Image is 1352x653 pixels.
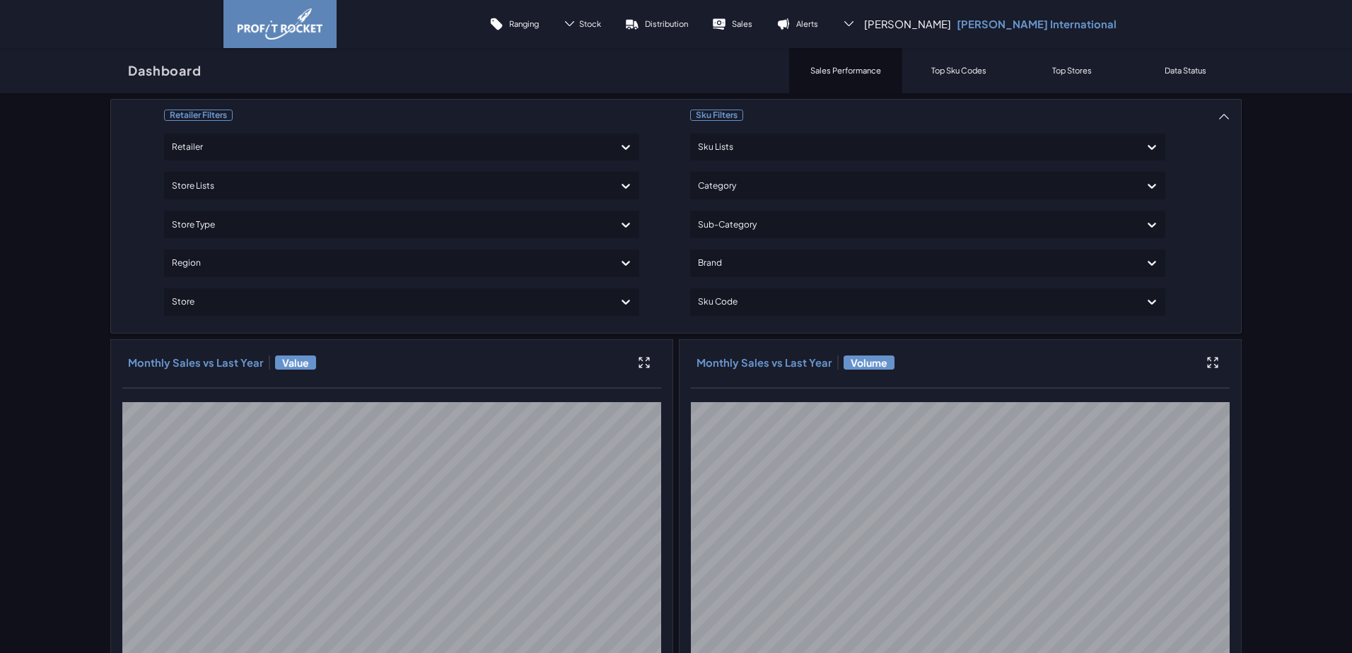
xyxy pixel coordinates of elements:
div: Store Lists [172,175,606,197]
span: [PERSON_NAME] [864,17,951,31]
a: Dashboard [110,48,219,93]
div: Sub-Category [698,213,1132,236]
h3: Monthly Sales vs Last Year [697,355,832,370]
a: Ranging [477,7,551,41]
div: Category [698,175,1132,197]
p: Sales [732,18,752,29]
div: Retailer [172,136,606,158]
h3: Monthly Sales vs Last Year [128,355,264,370]
p: Data Status [1165,65,1206,76]
span: Volume [844,355,894,370]
span: Retailer Filters [164,110,233,121]
div: Sku Code [698,290,1132,313]
p: Ranging [509,18,539,29]
p: [PERSON_NAME] International [957,17,1117,31]
p: Alerts [796,18,818,29]
span: Stock [579,18,601,29]
a: Alerts [764,7,830,41]
span: Value [275,355,316,370]
a: Distribution [613,7,700,41]
div: Sku Lists [698,136,1132,158]
span: Sku Filters [690,110,743,121]
a: Sales [700,7,764,41]
div: Store Type [172,213,606,236]
div: Brand [698,252,1132,274]
p: Sales Performance [810,65,881,76]
p: Distribution [645,18,688,29]
p: Top Sku Codes [931,65,986,76]
p: Top Stores [1052,65,1092,76]
div: Region [172,252,606,274]
div: Store [172,290,606,313]
img: image [238,8,322,40]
